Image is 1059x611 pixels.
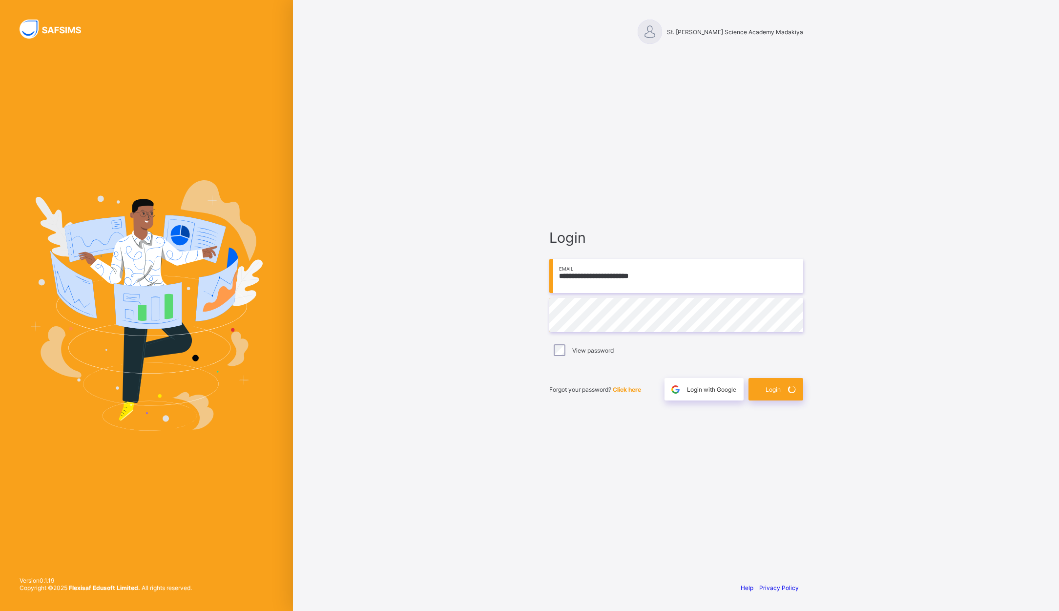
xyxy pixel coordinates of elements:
[69,584,140,591] strong: Flexisaf Edusoft Limited.
[549,229,803,246] span: Login
[20,577,192,584] span: Version 0.1.19
[20,20,93,39] img: SAFSIMS Logo
[20,584,192,591] span: Copyright © 2025 All rights reserved.
[30,180,263,430] img: Hero Image
[759,584,799,591] a: Privacy Policy
[572,347,614,354] label: View password
[549,386,641,393] span: Forgot your password?
[667,28,803,36] span: St. [PERSON_NAME] Science Academy Madakiya
[613,386,641,393] a: Click here
[766,386,781,393] span: Login
[741,584,753,591] a: Help
[670,384,681,395] img: google.396cfc9801f0270233282035f929180a.svg
[687,386,736,393] span: Login with Google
